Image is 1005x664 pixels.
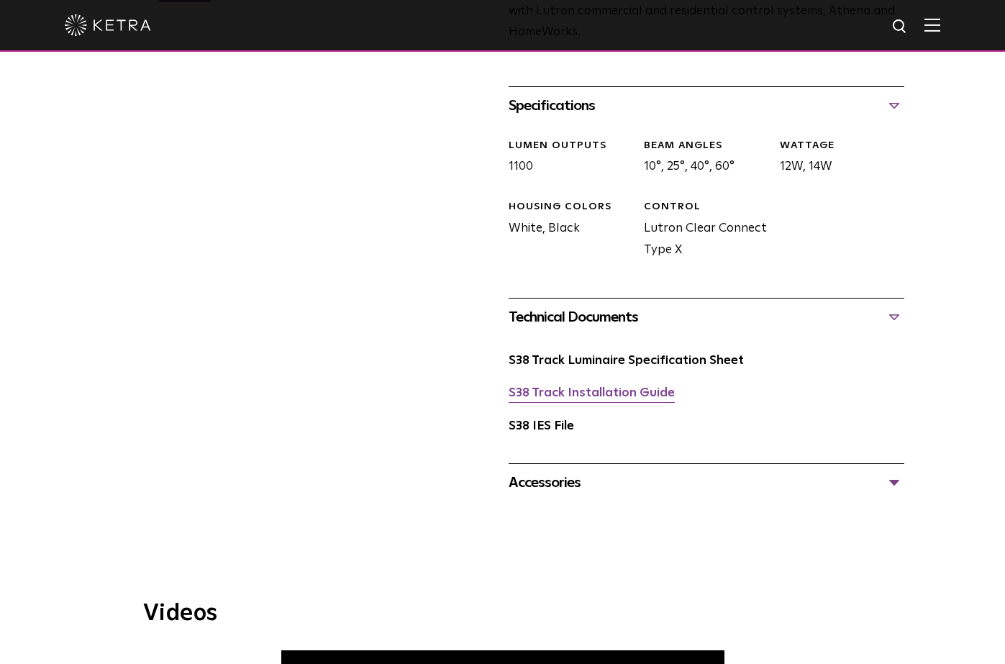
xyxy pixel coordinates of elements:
div: LUMEN OUTPUTS [509,139,634,153]
h3: Videos [143,602,863,625]
div: 10°, 25°, 40°, 60° [633,139,769,178]
div: White, Black [498,200,634,262]
a: S38 Track Installation Guide [509,387,675,399]
div: Lutron Clear Connect Type X [633,200,769,262]
div: CONTROL [644,200,769,214]
div: Accessories [509,471,905,494]
div: Technical Documents [509,306,905,329]
div: WATTAGE [780,139,905,153]
a: S38 Track Luminaire Specification Sheet [509,355,744,367]
a: S38 IES File [509,420,574,432]
div: HOUSING COLORS [509,200,634,214]
div: Specifications [509,94,905,117]
img: Hamburger%20Nav.svg [924,18,940,32]
img: ketra-logo-2019-white [65,14,151,36]
img: search icon [891,18,909,36]
div: BEAM ANGLES [644,139,769,153]
div: 12W, 14W [769,139,905,178]
div: 1100 [498,139,634,178]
